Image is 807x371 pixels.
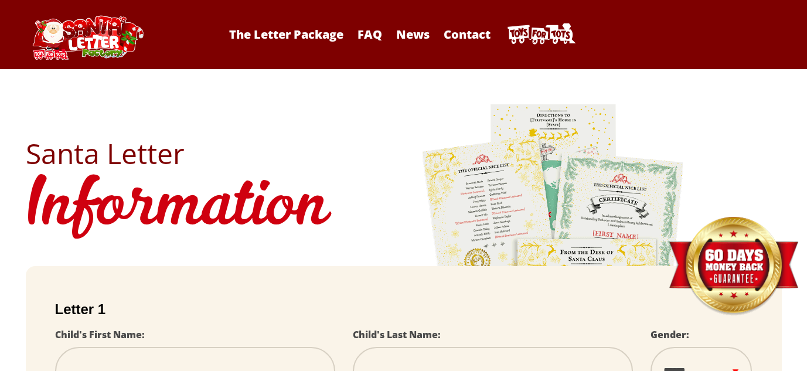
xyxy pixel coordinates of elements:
[29,15,146,60] img: Santa Letter Logo
[353,328,441,341] label: Child's Last Name:
[438,26,496,42] a: Contact
[651,328,689,341] label: Gender:
[390,26,435,42] a: News
[668,216,799,316] img: Money Back Guarantee
[26,139,782,168] h2: Santa Letter
[352,26,388,42] a: FAQ
[26,168,782,249] h1: Information
[223,26,349,42] a: The Letter Package
[55,301,752,318] h2: Letter 1
[55,328,145,341] label: Child's First Name:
